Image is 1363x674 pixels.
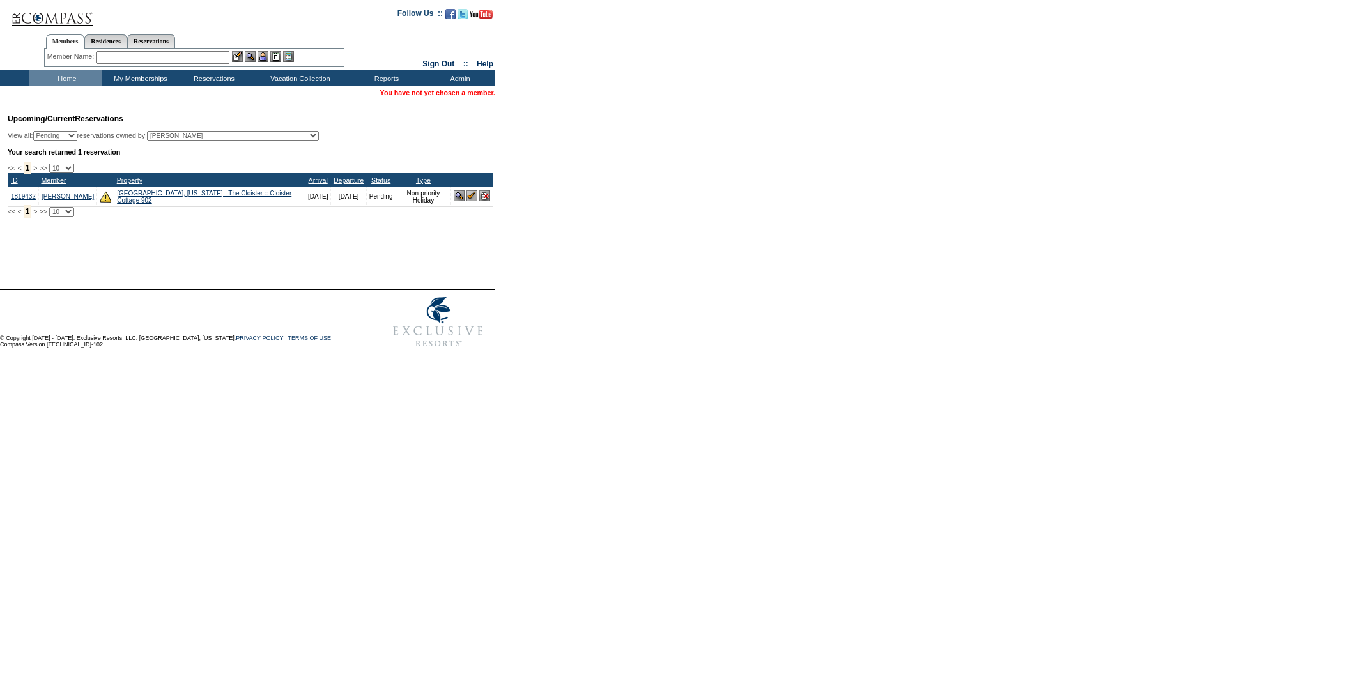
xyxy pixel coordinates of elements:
[422,70,495,86] td: Admin
[305,187,330,206] td: [DATE]
[8,164,15,172] span: <<
[397,8,443,23] td: Follow Us ::
[24,205,32,218] span: 1
[232,51,243,62] img: b_edit.gif
[29,70,102,86] td: Home
[422,59,454,68] a: Sign Out
[458,13,468,20] a: Follow us on Twitter
[8,114,75,123] span: Upcoming/Current
[41,176,66,184] a: Member
[463,59,468,68] span: ::
[47,51,96,62] div: Member Name:
[33,208,37,215] span: >
[8,208,15,215] span: <<
[380,89,495,96] span: You have not yet chosen a member.
[236,335,283,341] a: PRIVACY POLICY
[366,187,396,206] td: Pending
[245,51,256,62] img: View
[416,176,431,184] a: Type
[127,34,175,48] a: Reservations
[258,51,268,62] img: Impersonate
[466,190,477,201] img: Confirm Reservation
[39,208,47,215] span: >>
[288,335,332,341] a: TERMS OF USE
[24,162,32,174] span: 1
[102,70,176,86] td: My Memberships
[8,114,123,123] span: Reservations
[371,176,390,184] a: Status
[283,51,294,62] img: b_calculator.gif
[479,190,490,201] img: Cancel Reservation
[270,51,281,62] img: Reservations
[454,190,465,201] img: View Reservation
[117,176,142,184] a: Property
[100,191,111,203] img: There are insufficient days and/or tokens to cover this reservation
[309,176,328,184] a: Arrival
[17,208,21,215] span: <
[84,34,127,48] a: Residences
[11,193,36,200] a: 1819432
[249,70,348,86] td: Vacation Collection
[334,176,364,184] a: Departure
[331,187,366,206] td: [DATE]
[33,164,37,172] span: >
[470,10,493,19] img: Subscribe to our YouTube Channel
[445,9,456,19] img: Become our fan on Facebook
[458,9,468,19] img: Follow us on Twitter
[8,148,493,156] div: Your search returned 1 reservation
[176,70,249,86] td: Reservations
[396,187,451,206] td: Non-priority Holiday
[381,290,495,354] img: Exclusive Resorts
[8,131,325,141] div: View all: reservations owned by:
[477,59,493,68] a: Help
[42,193,94,200] a: [PERSON_NAME]
[348,70,422,86] td: Reports
[17,164,21,172] span: <
[445,13,456,20] a: Become our fan on Facebook
[470,13,493,20] a: Subscribe to our YouTube Channel
[46,34,85,49] a: Members
[39,164,47,172] span: >>
[117,190,291,204] a: [GEOGRAPHIC_DATA], [US_STATE] - The Cloister :: Cloister Cottage 902
[11,176,18,184] a: ID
